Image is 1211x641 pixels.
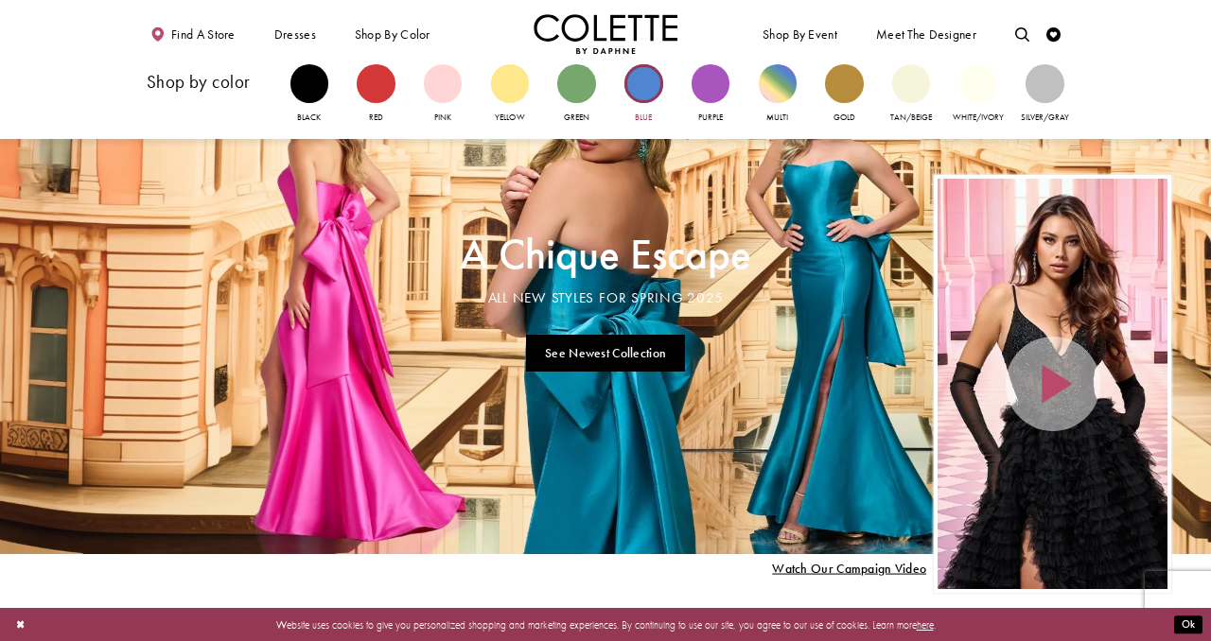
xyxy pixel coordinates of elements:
[759,64,797,125] a: Multi
[147,73,275,92] h3: Shop by color
[1174,615,1202,633] button: Submit Dialog
[526,335,686,372] a: See Newest Collection A Chique Escape All New Styles For Spring 2025
[834,112,855,123] span: Gold
[825,64,863,125] a: Gold
[1021,112,1070,123] span: Silver/Gray
[103,615,1108,633] p: Website uses cookies to give you personalized shopping and marketing experiences. By continuing t...
[953,112,1005,123] span: White/Ivory
[357,64,395,125] a: Red
[698,112,723,123] span: Purple
[491,64,529,125] a: Yellow
[495,112,524,123] span: Yellow
[890,112,932,123] span: Tan/Beige
[772,561,926,575] span: Play Slide #15 Video
[455,329,755,378] ul: Slider Links
[557,64,595,125] a: Green
[424,64,462,125] a: Pink
[297,112,321,123] span: Black
[1026,64,1063,125] a: Silver/Gray
[290,64,328,125] a: Black
[892,64,930,125] a: Tan/Beige
[564,112,589,123] span: Green
[766,112,788,123] span: Multi
[938,179,1168,590] div: Video Player
[9,612,32,637] button: Close Dialog
[434,112,451,123] span: Pink
[624,64,662,125] a: Blue
[692,64,729,125] a: Purple
[369,112,383,123] span: Red
[917,617,934,631] a: here
[959,64,997,125] a: White/Ivory
[635,112,652,123] span: Blue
